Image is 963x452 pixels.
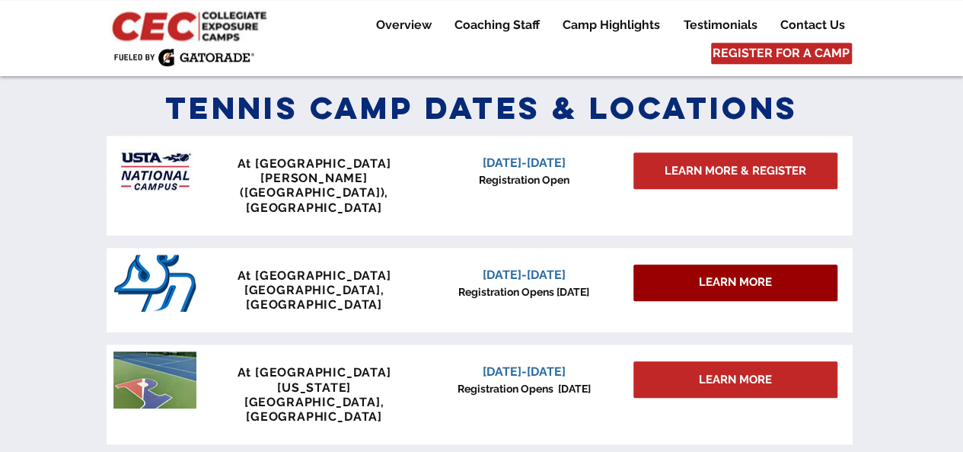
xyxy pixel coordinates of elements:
img: penn tennis courts with logo.jpeg [113,351,196,409]
span: Registration Opens [DATE] [458,383,591,395]
div: LEARN MORE [633,264,837,301]
span: [DATE]-[DATE] [483,155,566,170]
img: CEC Logo Primary_edited.jpg [109,8,273,43]
a: LEARN MORE & REGISTER [633,152,837,189]
a: Contact Us [769,16,856,34]
span: LEARN MORE [699,372,772,388]
p: Coaching Staff [447,16,547,34]
a: REGISTER FOR A CAMP [711,43,852,64]
span: Registration Opens [DATE] [458,286,589,298]
span: [GEOGRAPHIC_DATA], [GEOGRAPHIC_DATA] [244,395,384,424]
a: LEARN MORE [633,361,837,398]
span: [PERSON_NAME] ([GEOGRAPHIC_DATA]), [GEOGRAPHIC_DATA] [240,171,388,214]
span: [DATE]-[DATE] [483,268,566,282]
span: [GEOGRAPHIC_DATA], [GEOGRAPHIC_DATA] [244,283,384,312]
img: USTA Campus image_edited.jpg [113,143,196,200]
img: San_Diego_Toreros_logo.png [113,255,196,312]
span: At [GEOGRAPHIC_DATA][US_STATE] [238,365,391,394]
a: Overview [365,16,442,34]
span: [DATE]-[DATE] [483,364,566,379]
span: At [GEOGRAPHIC_DATA] [238,268,391,283]
p: Testimonials [676,16,765,34]
a: Camp Highlights [551,16,671,34]
a: Testimonials [672,16,768,34]
span: LEARN MORE [699,274,772,290]
p: Contact Us [773,16,853,34]
span: LEARN MORE & REGISTER [665,163,806,179]
nav: Site [352,16,856,34]
p: Overview [368,16,439,34]
p: Camp Highlights [555,16,668,34]
span: Tennis Camp Dates & Locations [165,88,799,127]
a: Coaching Staff [443,16,550,34]
img: Fueled by Gatorade.png [113,48,254,66]
span: REGISTER FOR A CAMP [713,45,850,62]
span: At [GEOGRAPHIC_DATA] [238,156,391,171]
span: Registration Open [479,174,569,186]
